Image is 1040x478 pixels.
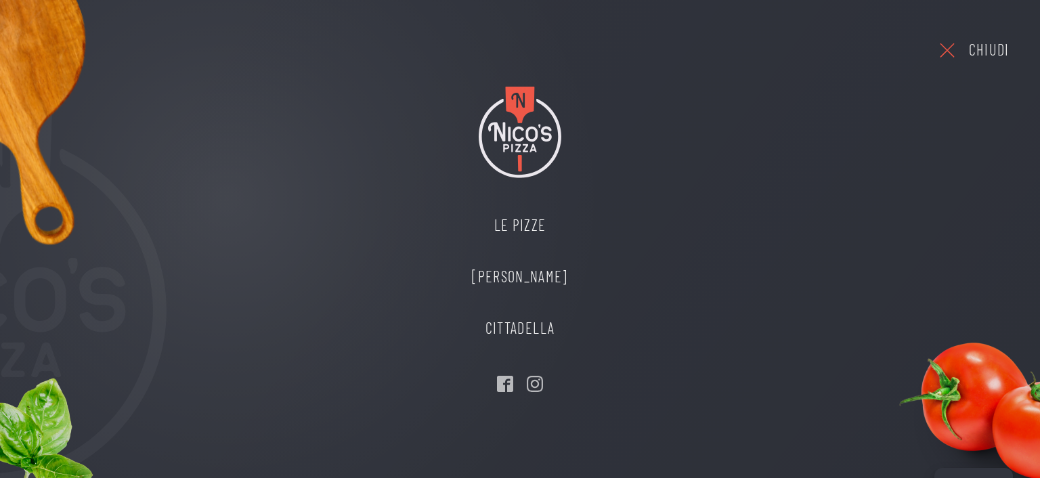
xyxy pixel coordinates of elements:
[458,251,581,303] a: [PERSON_NAME]
[969,38,1009,62] div: Chiudi
[479,86,562,178] img: Nico's Pizza Logo Colori
[458,200,581,251] a: Le Pizze
[458,303,581,354] a: Cittadella
[936,31,1009,68] a: Chiudi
